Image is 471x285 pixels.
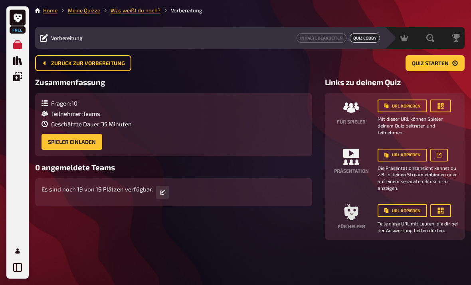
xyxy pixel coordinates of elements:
a: Inhalte Bearbeiten [297,33,346,43]
span: Quiz starten [412,61,449,66]
h3: Links zu deinem Quiz [325,78,465,87]
a: Mein Konto [10,243,26,259]
small: Die Präsentationsansicht kannst du z.B. in deinen Stream einbinden oder auf einem separaten Bilds... [378,165,458,191]
a: Meine Quizze [68,7,100,14]
span: Free [10,28,25,32]
button: URL kopieren [378,204,427,217]
span: Geschätzte Dauer : 35 Minuten [51,120,132,128]
h3: Zusammenfassung [35,78,312,87]
a: Was weißt du noch? [111,7,160,14]
a: Einblendungen [10,69,26,85]
span: Teilnehmer : Teams [51,110,100,117]
li: Meine Quizze [57,6,100,14]
h4: Präsentation [334,168,369,173]
h3: 0 angemeldete Teams [35,163,312,172]
h4: Für Helfer [338,223,365,229]
li: Was weißt du noch? [100,6,160,14]
span: Zurück zur Vorbereitung [51,61,125,66]
small: Mit dieser URL können Spieler deinem Quiz beitreten und teilnehmen. [378,116,458,136]
div: Fragen : 10 [42,100,132,107]
h4: Für Spieler [337,119,366,124]
li: Vorbereitung [160,6,202,14]
button: Zurück zur Vorbereitung [35,55,131,71]
button: Spieler einladen [42,134,102,150]
a: Home [43,7,57,14]
a: Meine Quizze [10,37,26,53]
button: URL kopieren [378,149,427,161]
span: Quiz Lobby [350,33,380,43]
a: Quiz Sammlung [10,53,26,69]
span: Vorbereitung [51,35,83,41]
p: Es sind noch 19 von 19 Plätzen verfügbar. [42,185,153,194]
small: Teile diese URL mit Leuten, die dir bei der Auswertung helfen dürfen. [378,220,458,234]
li: Home [43,6,57,14]
button: URL kopieren [378,100,427,112]
button: Quiz starten [406,55,465,71]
